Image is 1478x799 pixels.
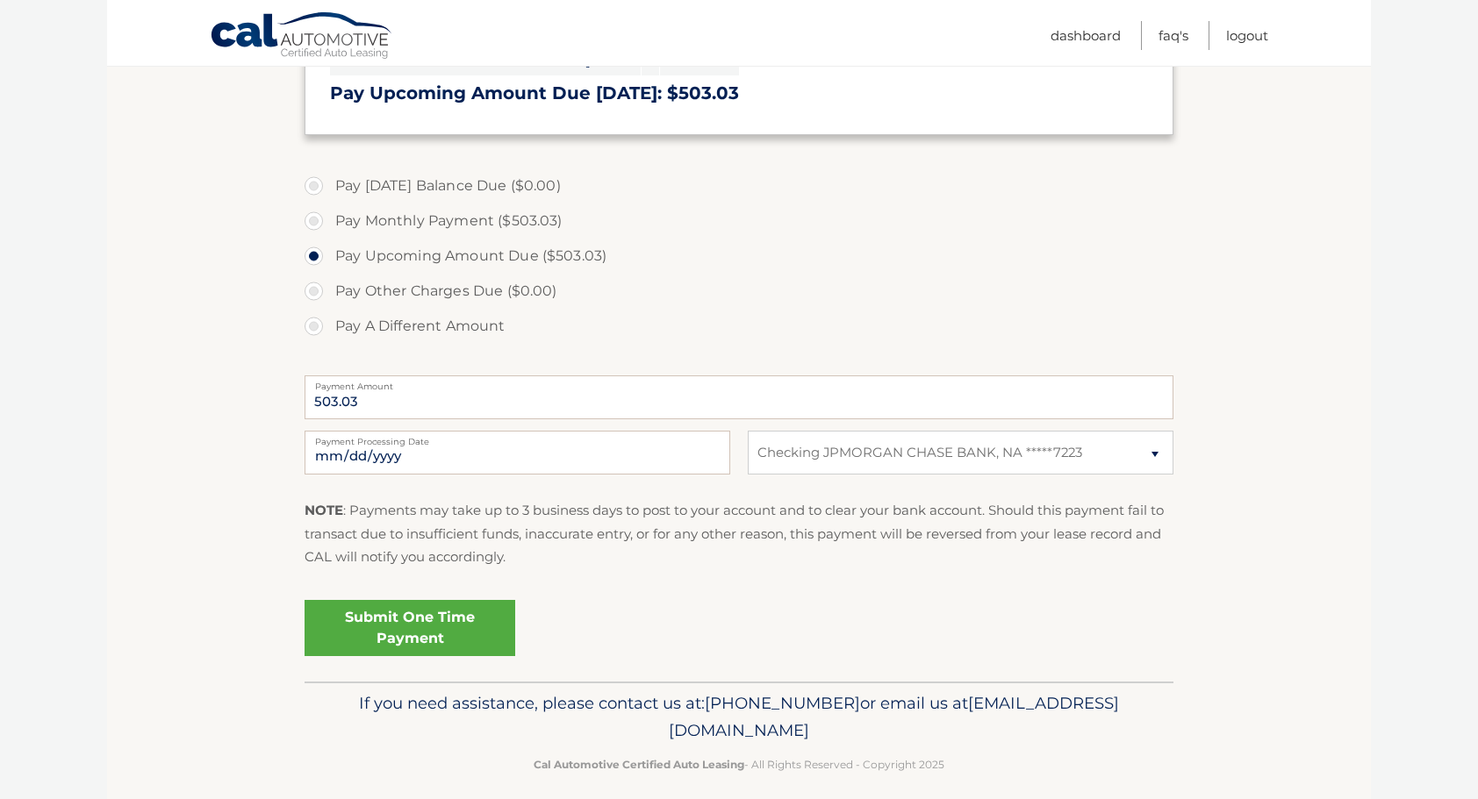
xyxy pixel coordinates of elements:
[305,431,730,445] label: Payment Processing Date
[305,375,1173,389] label: Payment Amount
[305,375,1173,419] input: Payment Amount
[305,274,1173,309] label: Pay Other Charges Due ($0.00)
[305,168,1173,203] label: Pay [DATE] Balance Due ($0.00)
[305,309,1173,344] label: Pay A Different Amount
[330,82,1148,104] h3: Pay Upcoming Amount Due [DATE]: $503.03
[305,499,1173,568] p: : Payments may take up to 3 business days to post to your account and to clear your bank account....
[1051,21,1121,50] a: Dashboard
[210,11,394,62] a: Cal Automotive
[305,203,1173,239] label: Pay Monthly Payment ($503.03)
[705,693,860,713] span: [PHONE_NUMBER]
[305,600,515,656] a: Submit One Time Payment
[316,689,1162,745] p: If you need assistance, please contact us at: or email us at
[1159,21,1188,50] a: FAQ's
[316,755,1162,774] p: - All Rights Reserved - Copyright 2025
[305,239,1173,274] label: Pay Upcoming Amount Due ($503.03)
[534,758,744,771] strong: Cal Automotive Certified Auto Leasing
[1226,21,1268,50] a: Logout
[305,502,343,518] strong: NOTE
[305,431,730,474] input: Payment Date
